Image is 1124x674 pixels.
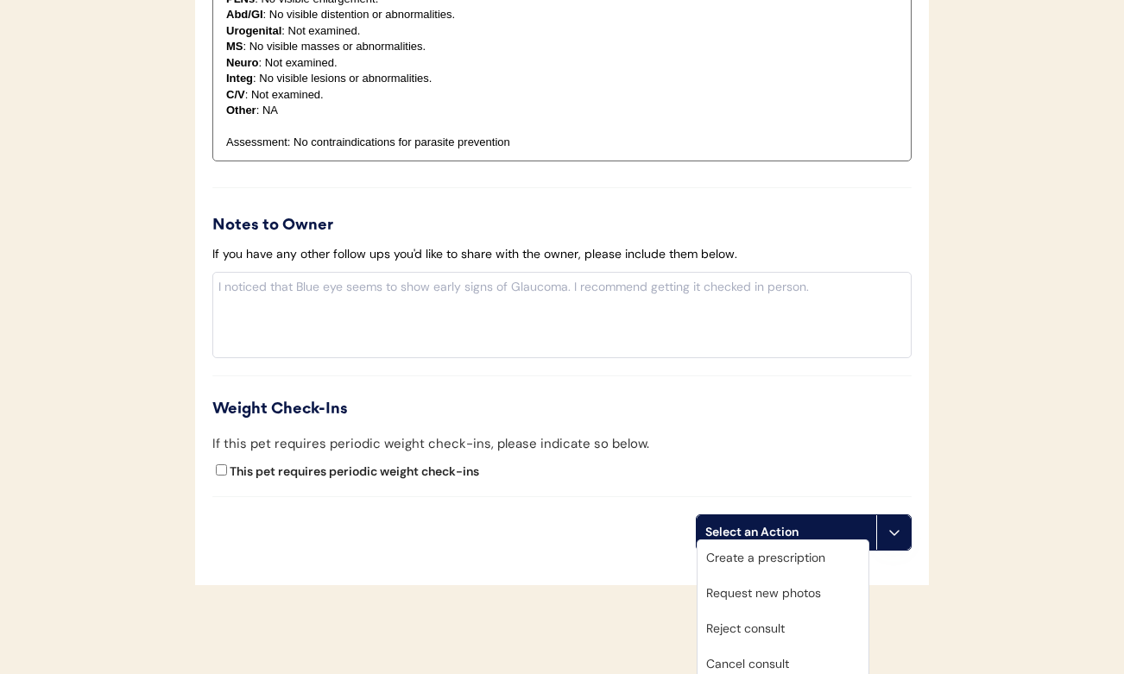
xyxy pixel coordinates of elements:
p: : No visible lesions or abnormalities. [226,71,898,86]
div: Notes to Owner [212,214,912,237]
p: : NA [226,103,898,118]
div: Select an Action [705,524,868,541]
p: : Not examined. [226,87,898,103]
div: Weight Check-Ins [212,398,912,421]
div: Reject consult [698,611,868,646]
p: : Not examined. [226,55,898,71]
p: : No visible masses or abnormalities. [226,39,898,54]
strong: Urogenital [226,24,281,37]
p: : Not examined. [226,23,898,39]
label: This pet requires periodic weight check-ins [230,463,479,479]
div: If you have any other follow ups you'd like to share with the owner, please include them below. [212,246,737,263]
strong: Abd/GI [226,8,263,21]
div: Create a prescription [698,540,868,576]
div: Request new photos [698,576,868,611]
strong: Integ [226,72,253,85]
strong: Other [226,104,256,117]
div: If this pet requires periodic weight check-ins, please indicate so below. [212,434,649,454]
strong: MS [226,40,243,53]
p: : No visible distention or abnormalities. [226,7,898,22]
strong: Neuro [226,56,259,69]
strong: C/V [226,88,245,101]
p: Assessment: No contraindications for parasite prevention [226,135,898,150]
